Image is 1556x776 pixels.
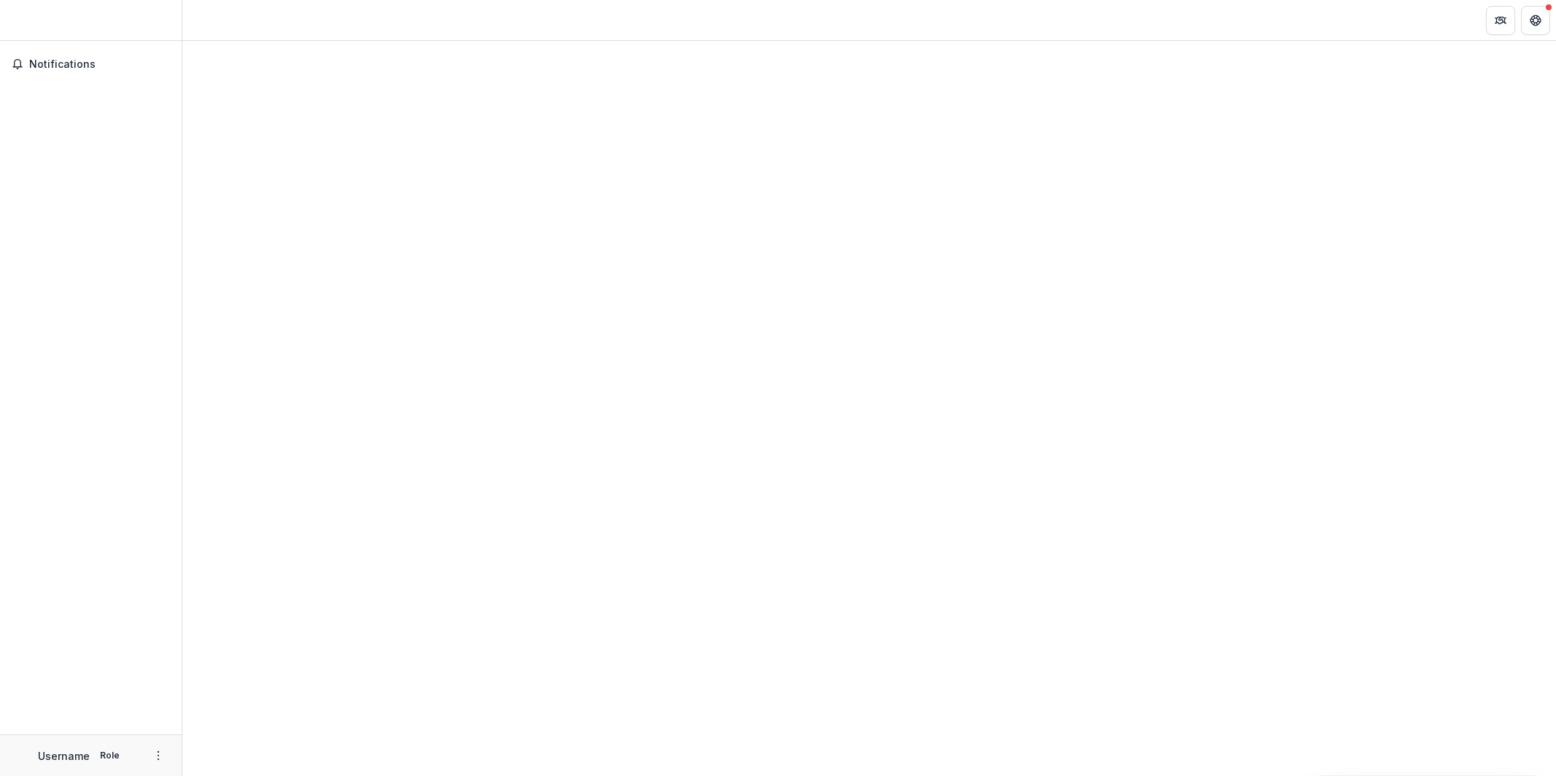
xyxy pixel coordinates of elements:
[150,747,167,764] button: More
[96,749,124,762] p: Role
[6,53,176,76] button: Notifications
[29,58,170,71] span: Notifications
[1486,6,1515,35] button: Partners
[1521,6,1550,35] button: Get Help
[38,748,90,764] p: Username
